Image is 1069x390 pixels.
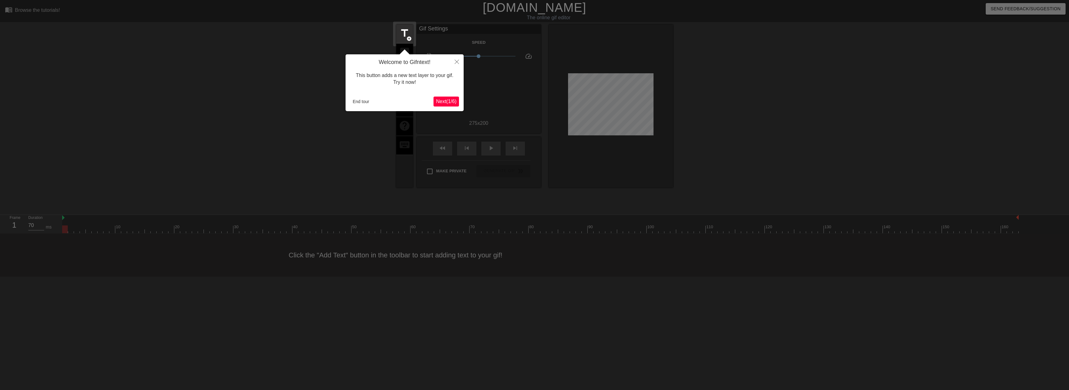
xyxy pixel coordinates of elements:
h4: Welcome to Gifntext! [350,59,459,66]
button: Next [434,97,459,107]
button: Close [450,54,464,69]
span: Next ( 1 / 6 ) [436,99,457,104]
button: End tour [350,97,372,106]
div: This button adds a new text layer to your gif. Try it now! [350,66,459,92]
